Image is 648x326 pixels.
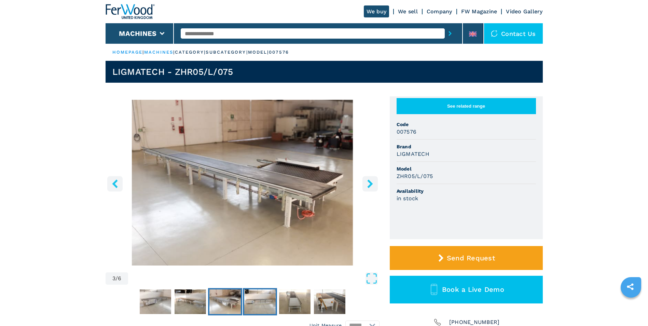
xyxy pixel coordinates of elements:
a: HOMEPAGE [112,50,143,55]
button: Send Request [390,246,543,270]
span: 6 [118,276,121,281]
span: Model [397,165,536,172]
a: machines [144,50,174,55]
button: See related range [397,98,536,114]
a: We sell [398,8,418,15]
h3: LIGMATECH [397,150,429,158]
span: Availability [397,188,536,194]
span: / [115,276,118,281]
img: 9cdb1c86e5112da0ea25d7cf4393cf7a [175,289,206,314]
img: 6a5da92f63a63891fbfdbb45cef2dd41 [209,289,241,314]
button: Go to Slide 6 [313,288,347,315]
span: Send Request [447,254,495,262]
img: Ferwood [106,4,155,19]
a: FW Magazine [461,8,497,15]
button: Go to Slide 2 [173,288,207,315]
span: | [173,50,175,55]
span: Brand [397,143,536,150]
img: 560a61fab4a247b25840f849f6118e87 [314,289,345,314]
button: right-button [362,176,378,191]
p: category | [175,49,206,55]
button: submit-button [445,26,455,41]
img: 4f9ac91278bfa89de6af4895cde385b2 [244,289,276,314]
p: subcategory | [206,49,248,55]
button: left-button [107,176,123,191]
p: model | [248,49,269,55]
button: Go to Slide 4 [243,288,277,315]
button: Go to Slide 3 [208,288,242,315]
img: Contact us [491,30,498,37]
div: Contact us [484,23,543,44]
h3: 007576 [397,128,417,136]
a: Video Gallery [506,8,542,15]
a: We buy [364,5,389,17]
span: 3 [112,276,115,281]
nav: Thumbnail Navigation [106,288,380,315]
button: Go to Slide 1 [138,288,173,315]
img: 71d96011ac2de20fcbf0354b4c636b34 [279,289,311,314]
div: Go to Slide 3 [106,100,380,266]
button: Go to Slide 5 [278,288,312,315]
img: Panel Return Systems LIGMATECH ZHR05/L/075 [106,100,380,266]
h1: LIGMATECH - ZHR05/L/075 [112,66,233,77]
span: | [142,50,144,55]
span: Code [397,121,536,128]
img: 3c06599921cbd60e2b292bd95824e33b [140,289,171,314]
p: 007576 [269,49,289,55]
button: Book a Live Demo [390,276,543,303]
a: Company [427,8,452,15]
span: Book a Live Demo [442,285,504,294]
a: sharethis [622,278,639,295]
h3: ZHR05/L/075 [397,172,433,180]
iframe: Chat [619,295,643,321]
button: Open Fullscreen [130,272,377,285]
button: Machines [119,29,156,38]
h3: in stock [397,194,418,202]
